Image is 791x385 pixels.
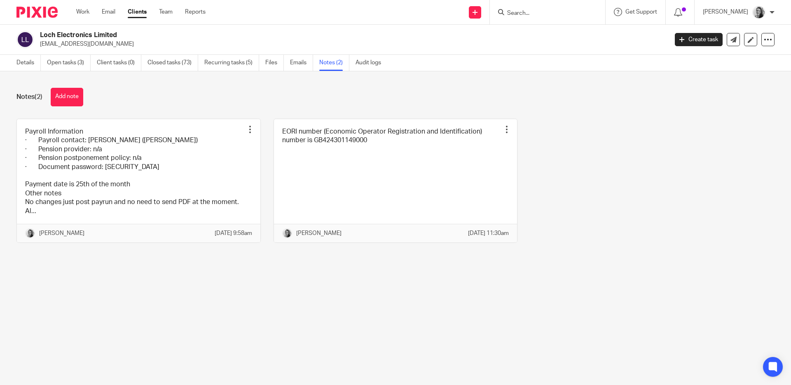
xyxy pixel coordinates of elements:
a: Email [102,8,115,16]
img: Pixie [16,7,58,18]
p: [EMAIL_ADDRESS][DOMAIN_NAME] [40,40,662,48]
a: Team [159,8,173,16]
a: Audit logs [356,55,387,71]
p: [PERSON_NAME] [703,8,748,16]
a: Files [265,55,284,71]
span: Get Support [625,9,657,15]
a: Notes (2) [319,55,349,71]
a: Open tasks (3) [47,55,91,71]
h2: Loch Electronics Limited [40,31,538,40]
a: Reports [185,8,206,16]
h1: Notes [16,93,42,101]
button: Add note [51,88,83,106]
a: Clients [128,8,147,16]
span: (2) [35,94,42,100]
p: [DATE] 11:30am [468,229,509,237]
a: Client tasks (0) [97,55,141,71]
a: Closed tasks (73) [147,55,198,71]
img: IMG-0056.JPG [282,228,292,238]
img: svg%3E [16,31,34,48]
p: [DATE] 9:58am [215,229,252,237]
img: IMG-0056.JPG [752,6,765,19]
p: [PERSON_NAME] [296,229,342,237]
a: Emails [290,55,313,71]
a: Work [76,8,89,16]
a: Details [16,55,41,71]
a: Create task [675,33,723,46]
input: Search [506,10,580,17]
p: [PERSON_NAME] [39,229,84,237]
a: Recurring tasks (5) [204,55,259,71]
img: IMG-0056.JPG [25,228,35,238]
